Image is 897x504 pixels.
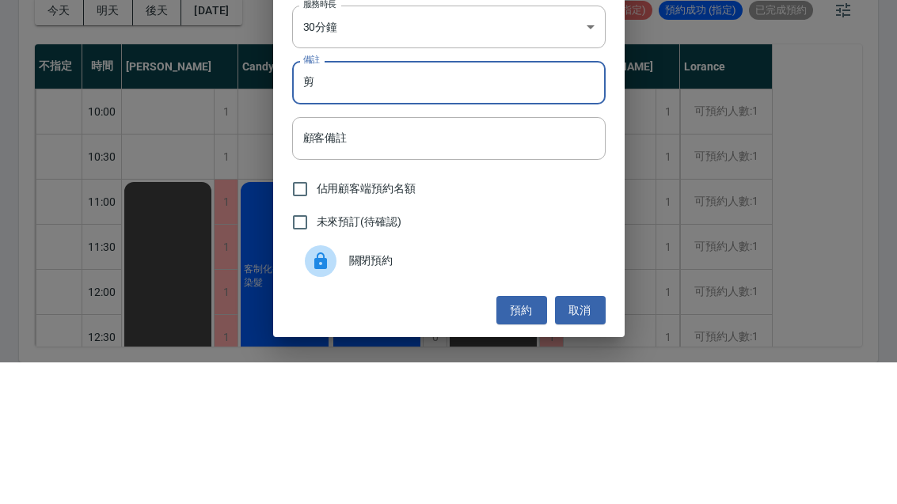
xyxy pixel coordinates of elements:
label: 備註 [303,195,320,207]
button: 預約 [496,438,547,467]
label: 顧客電話 [303,29,342,41]
div: 30分鐘 [292,147,606,190]
label: 顧客姓名 [303,85,342,97]
label: 服務時長 [303,140,336,152]
button: 取消 [555,438,606,467]
div: 關閉預約 [292,381,606,425]
span: 未來預訂(待確認) [317,355,402,372]
span: 關閉預約 [349,394,593,411]
span: 佔用顧客端預約名額 [317,322,416,339]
